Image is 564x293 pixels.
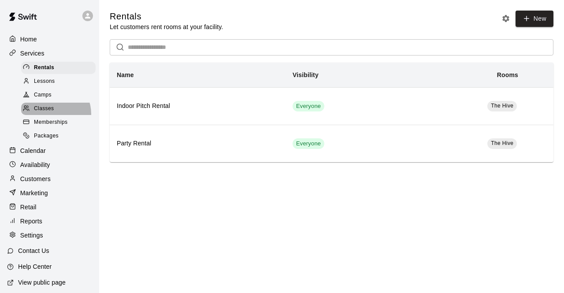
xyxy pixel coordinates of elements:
p: Calendar [20,146,46,155]
a: Customers [7,172,92,185]
a: Classes [21,102,99,116]
a: Rentals [21,61,99,74]
span: Classes [34,104,54,113]
span: Camps [34,91,52,100]
p: Services [20,49,45,58]
div: Classes [21,103,96,115]
span: Lessons [34,77,55,86]
div: Camps [21,89,96,101]
div: Rentals [21,62,96,74]
h6: Party Rental [117,139,278,148]
div: Packages [21,130,96,142]
a: Reports [7,215,92,228]
p: Reports [20,217,42,226]
p: Contact Us [18,246,49,255]
div: This service is visible to all of your customers [293,101,324,111]
a: Calendar [7,144,92,157]
a: Availability [7,158,92,171]
p: Let customers rent rooms at your facility. [110,22,223,31]
a: New [516,11,553,27]
p: Retail [20,203,37,211]
p: Availability [20,160,50,169]
span: Rentals [34,63,54,72]
div: Memberships [21,116,96,129]
p: Help Center [18,262,52,271]
p: Settings [20,231,43,240]
a: Lessons [21,74,99,88]
p: View public page [18,278,66,287]
button: Rental settings [499,12,512,25]
h5: Rentals [110,11,223,22]
a: Camps [21,89,99,102]
a: Marketing [7,186,92,200]
p: Marketing [20,189,48,197]
b: Visibility [293,71,319,78]
b: Rooms [497,71,518,78]
h6: Indoor Pitch Rental [117,101,278,111]
a: Home [7,33,92,46]
p: Customers [20,174,51,183]
div: Lessons [21,75,96,88]
span: Everyone [293,102,324,111]
a: Retail [7,200,92,214]
span: The Hive [491,103,513,109]
span: Packages [34,132,59,141]
a: Packages [21,130,99,143]
a: Services [7,47,92,60]
a: Settings [7,229,92,242]
div: This service is visible to all of your customers [293,138,324,149]
b: Name [117,71,134,78]
span: Memberships [34,118,67,127]
p: Home [20,35,37,44]
span: The Hive [491,140,513,146]
table: simple table [110,63,553,162]
span: Everyone [293,140,324,148]
a: Memberships [21,116,99,130]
